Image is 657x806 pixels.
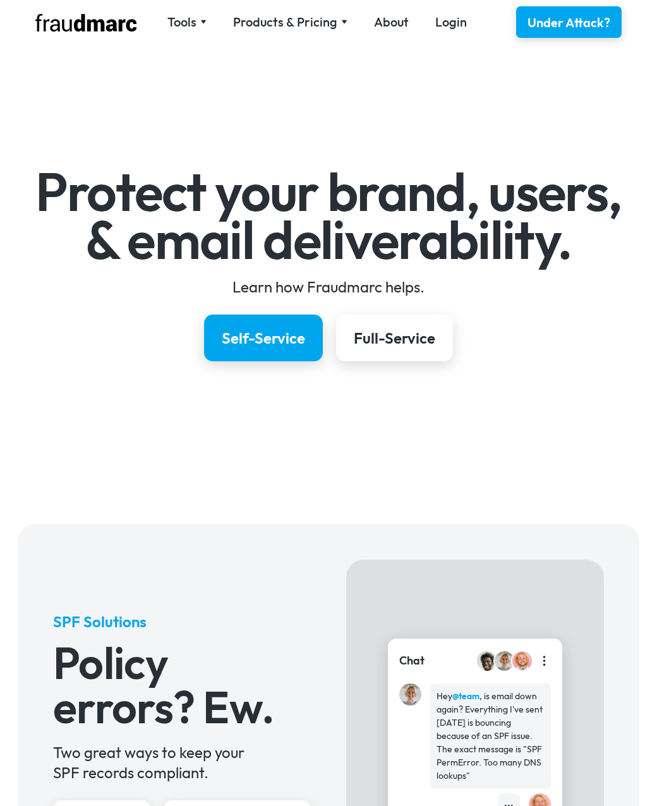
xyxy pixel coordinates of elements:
div: Tools [167,13,207,31]
div: Products & Pricing [233,13,347,31]
h3: Policy errors? Ew. [53,641,311,729]
div: Products & Pricing [233,13,337,31]
a: About [374,13,409,31]
div: Learn how Fraudmarc helps. [18,277,639,297]
a: Self-Service [204,315,323,361]
div: Full-Service [354,328,435,348]
strong: @team [452,690,479,702]
a: Full-Service [336,315,453,361]
h5: SPF Solutions [53,611,311,632]
div: Two great ways to keep your SPF records compliant. [53,742,311,783]
a: Login [435,13,467,31]
div: Tools [167,13,196,31]
div: Self-Service [222,328,305,348]
h1: Protect your brand, users, & email deliverability. [18,168,639,263]
div: Under Attack? [527,14,610,32]
div: Chat [399,653,425,669]
div: Hey , is email down again? Everything I've sent [DATE] is bouncing because of an SPF issue. The e... [437,690,545,783]
a: Under Attack? [516,6,622,38]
